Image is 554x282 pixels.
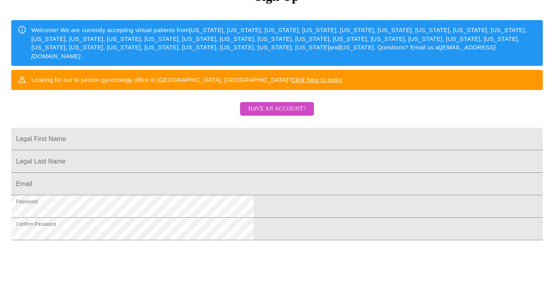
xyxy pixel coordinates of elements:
[248,104,306,114] span: Have an account?
[31,44,495,59] em: [EMAIL_ADDRESS][DOMAIN_NAME]
[291,76,342,83] a: Click here to login!
[31,72,342,87] div: Looking for our in person gynecology office in [GEOGRAPHIC_DATA], [GEOGRAPHIC_DATA]?
[238,111,316,118] a: Have an account?
[11,244,133,276] iframe: reCAPTCHA
[240,102,314,116] button: Have an account?
[31,22,536,63] div: Welcome! We are currently accepting virtual patients from [US_STATE], [US_STATE], [US_STATE], [US...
